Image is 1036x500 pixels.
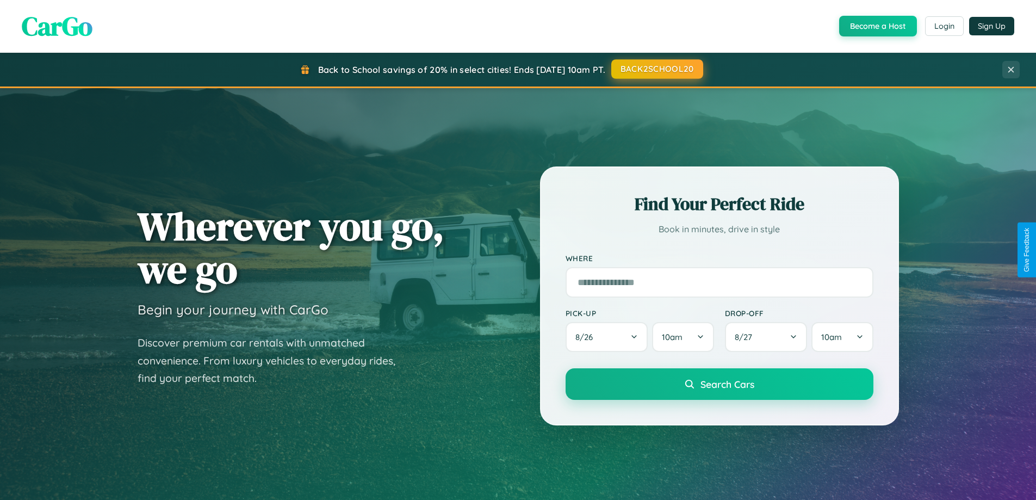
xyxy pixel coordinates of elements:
h1: Wherever you go, we go [138,205,444,291]
h2: Find Your Perfect Ride [566,192,873,216]
span: Back to School savings of 20% in select cities! Ends [DATE] 10am PT. [318,64,605,75]
button: Search Cars [566,368,873,400]
span: 10am [662,332,683,342]
button: Sign Up [969,17,1014,35]
span: 8 / 26 [575,332,598,342]
button: 10am [811,322,873,352]
span: 10am [821,332,842,342]
span: 8 / 27 [735,332,758,342]
span: CarGo [22,8,92,44]
div: Give Feedback [1023,228,1031,272]
label: Where [566,254,873,263]
label: Pick-up [566,308,714,318]
h3: Begin your journey with CarGo [138,301,328,318]
button: BACK2SCHOOL20 [611,59,703,79]
label: Drop-off [725,308,873,318]
button: Login [925,16,964,36]
button: 8/27 [725,322,808,352]
button: 8/26 [566,322,648,352]
button: Become a Host [839,16,917,36]
button: 10am [652,322,714,352]
span: Search Cars [700,378,754,390]
p: Book in minutes, drive in style [566,221,873,237]
p: Discover premium car rentals with unmatched convenience. From luxury vehicles to everyday rides, ... [138,334,410,387]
